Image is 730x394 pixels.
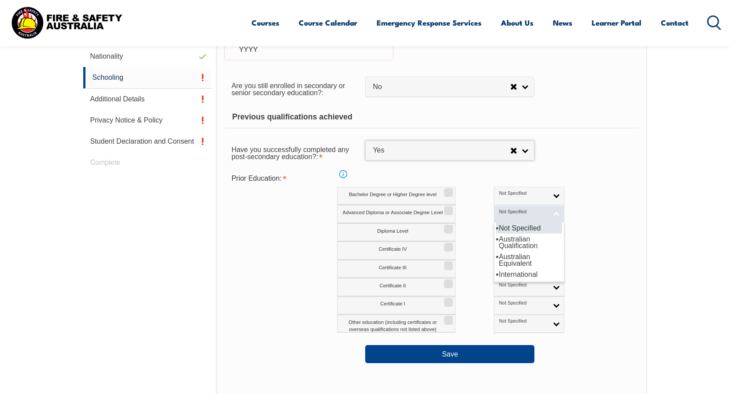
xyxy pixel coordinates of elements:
li: International [496,269,562,280]
label: Diploma Level [337,223,456,242]
a: Nationality [83,46,212,67]
a: News [553,11,572,34]
label: Certificate II [337,278,456,296]
button: Save [365,345,534,363]
span: Not Specified [499,209,548,215]
span: Not Specified [499,318,548,324]
a: Info [337,168,349,180]
a: Schooling [83,67,212,89]
a: Contact [661,11,689,34]
div: Previous qualifications achieved [224,106,639,128]
label: Certificate III [337,260,456,278]
a: Emergency Response Services [377,11,482,34]
div: Prior Education is required. [224,170,365,187]
label: Other education (including certificates or overseas qualifications not listed above) [337,315,456,333]
div: Have you successfully completed any post-secondary education? is required. [224,140,365,165]
a: Courses [252,11,279,34]
span: Have you successfully completed any post-secondary education?: [231,146,349,160]
a: Course Calendar [299,11,357,34]
a: About Us [501,11,534,34]
span: Yes [373,146,510,155]
a: Privacy Notice & Policy [83,110,212,131]
span: No [373,82,510,92]
label: Advanced Diploma or Associate Degree Level [337,205,456,223]
a: Student Declaration and Consent [83,131,212,152]
li: Australian Equivalent [496,251,562,269]
label: Bachelor Degree or Higher Degree level [337,187,456,205]
span: Are you still enrolled in secondary or senior secondary education?: [231,82,345,97]
div: YYYY [224,39,393,60]
span: Not Specified [499,300,548,306]
label: Certificate IV [337,242,456,260]
a: Additional Details [83,89,212,110]
label: Certificate I [337,297,456,315]
a: Learner Portal [592,11,641,34]
li: Australian Qualification [496,234,562,251]
span: Not Specified [499,190,548,197]
li: Not Specified [496,223,562,234]
span: Not Specified [499,282,548,288]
